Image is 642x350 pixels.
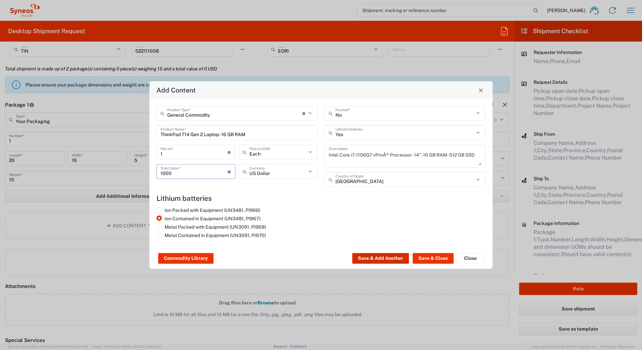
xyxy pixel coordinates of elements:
h4: Lithium batteries [156,194,486,202]
button: Save & Close [413,253,454,264]
label: Ion Contained in Equipment (UN3481, PI967) [156,216,261,222]
button: Commodity Library [158,253,214,264]
label: Metal Contained in Equipment (UN3091, PI970) [156,232,266,238]
button: Close [457,253,484,264]
label: Metal Packed with Equipment (UN3091, PI969) [156,224,266,230]
button: Save & Add Another [352,253,409,264]
label: Ion Packed with Equipment (UN3481, PI966) [156,207,260,213]
button: Close [476,85,486,95]
h4: Add Content [156,85,196,95]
